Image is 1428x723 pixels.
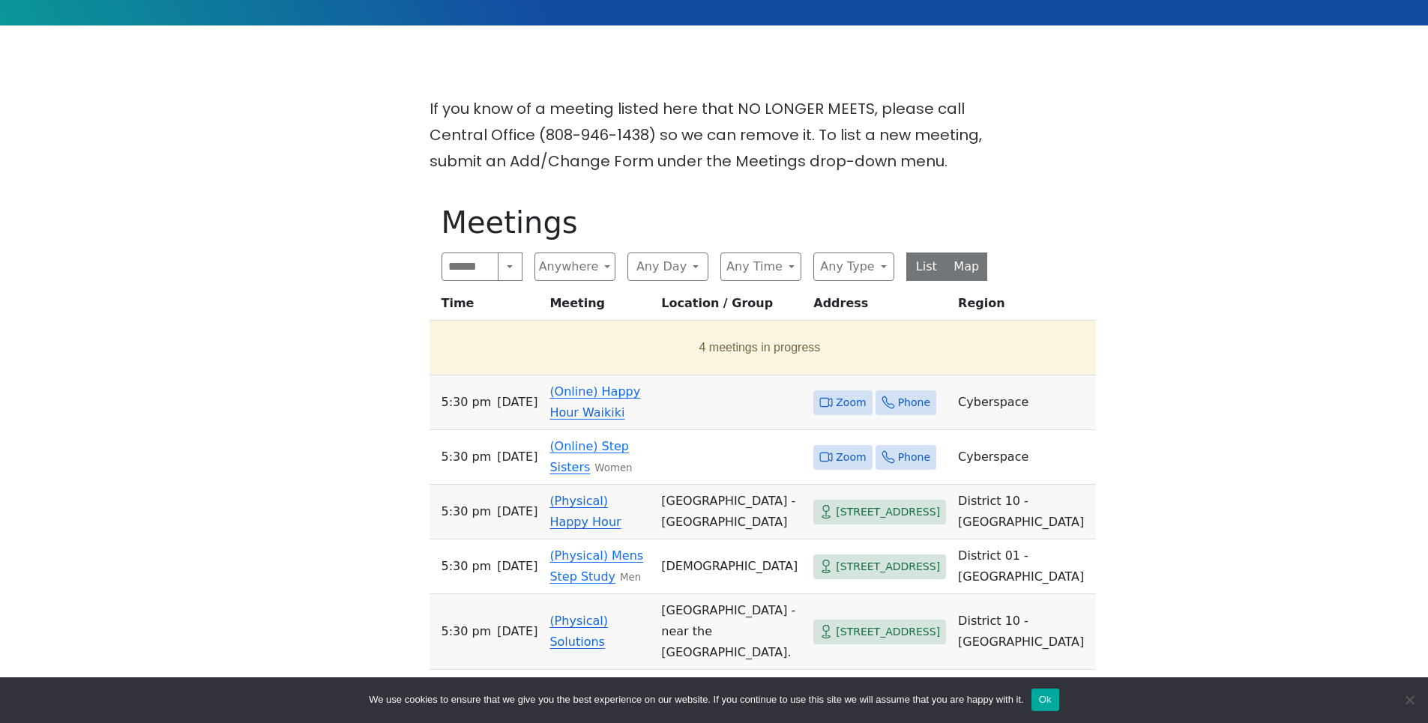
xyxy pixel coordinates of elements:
[836,503,940,521] span: [STREET_ADDRESS]
[436,327,1085,369] button: 4 meetings in progress
[442,392,492,413] span: 5:30 PM
[442,501,492,522] span: 5:30 PM
[946,252,987,281] button: Map
[430,293,544,321] th: Time
[369,692,1023,707] span: We use cookies to ensure that we give you the best experience on our website. If you continue to ...
[952,293,1096,321] th: Region
[594,462,632,474] small: Women
[497,556,537,577] span: [DATE]
[430,96,999,175] p: If you know of a meeting listed here that NO LONGER MEETS, please call Central Office (808-946-14...
[549,614,608,649] a: (Physical) Solutions
[442,621,492,642] span: 5:30 PM
[620,572,641,583] small: Men
[655,293,807,321] th: Location / Group
[549,439,629,474] a: (Online) Step Sisters
[952,594,1096,670] td: District 10 - [GEOGRAPHIC_DATA]
[1031,689,1059,711] button: Ok
[898,393,930,412] span: Phone
[807,293,952,321] th: Address
[952,539,1096,594] td: District 01 - [GEOGRAPHIC_DATA]
[952,430,1096,485] td: Cyberspace
[543,293,655,321] th: Meeting
[549,494,621,529] a: (Physical) Happy Hour
[549,384,640,420] a: (Online) Happy Hour Waikiki
[836,557,940,576] span: [STREET_ADDRESS]
[836,393,866,412] span: Zoom
[655,485,807,539] td: [GEOGRAPHIC_DATA] - [GEOGRAPHIC_DATA]
[720,252,801,281] button: Any Time
[497,501,537,522] span: [DATE]
[534,252,615,281] button: Anywhere
[627,252,708,281] button: Any Day
[442,205,987,241] h1: Meetings
[836,448,866,467] span: Zoom
[497,621,537,642] span: [DATE]
[549,548,643,584] a: (Physical) Mens Step Study
[655,539,807,594] td: [DEMOGRAPHIC_DATA]
[442,556,492,577] span: 5:30 PM
[498,252,522,281] button: Search
[1402,692,1417,707] span: No
[906,252,948,281] button: List
[442,252,499,281] input: Search
[952,485,1096,539] td: District 10 - [GEOGRAPHIC_DATA]
[497,447,537,468] span: [DATE]
[952,375,1096,430] td: Cyberspace
[836,623,940,641] span: [STREET_ADDRESS]
[655,594,807,670] td: [GEOGRAPHIC_DATA] - near the [GEOGRAPHIC_DATA].
[898,448,930,467] span: Phone
[813,252,894,281] button: Any Type
[442,447,492,468] span: 5:30 PM
[497,392,537,413] span: [DATE]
